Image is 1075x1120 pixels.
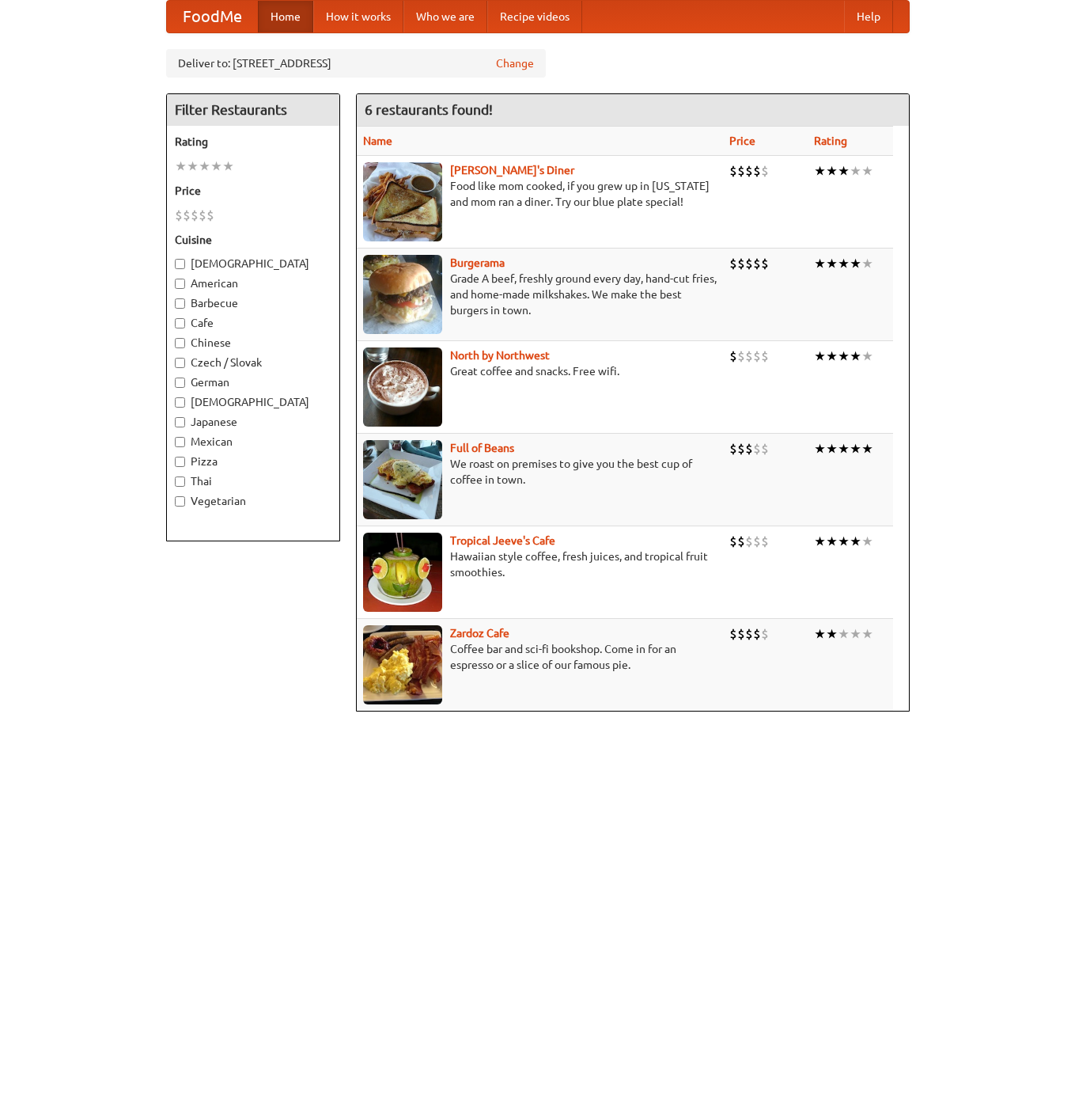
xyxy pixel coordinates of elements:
[745,347,753,365] li: $
[175,496,185,507] input: Vegetarian
[175,335,331,351] label: Chinese
[175,417,185,427] input: Japanese
[450,256,505,269] a: Burgerama
[175,355,331,370] label: Czech / Slovak
[745,440,753,457] li: $
[258,1,313,32] a: Home
[175,374,331,390] label: German
[175,358,185,368] input: Czech / Slovak
[861,533,873,550] li: ★
[753,255,761,272] li: $
[199,158,210,175] li: ★
[199,207,206,224] li: $
[175,158,187,175] li: ★
[175,434,331,450] label: Mexican
[450,349,550,362] a: North by Northwest
[737,347,745,365] li: $
[363,178,717,210] p: Food like mom cooked, if you grew up in [US_STATE] and mom ran a diner. Try our blue plate special!
[175,318,185,328] input: Cafe
[861,347,873,365] li: ★
[363,625,442,704] img: zardoz.jpg
[737,162,745,180] li: $
[826,440,838,457] li: ★
[850,533,861,550] li: ★
[363,549,717,580] p: Hawaiian style coffee, fresh juices, and tropical fruit smoothies.
[450,442,514,454] a: Full of Beans
[365,102,493,117] ng-pluralize: 6 restaurants found!
[363,135,392,147] a: Name
[861,255,873,272] li: ★
[850,440,861,457] li: ★
[167,1,258,32] a: FoodMe
[496,55,534,71] a: Change
[487,1,582,32] a: Recipe videos
[187,158,199,175] li: ★
[183,207,191,224] li: $
[175,279,185,289] input: American
[175,295,331,311] label: Barbecue
[753,625,761,643] li: $
[826,255,838,272] li: ★
[753,347,761,365] li: $
[175,298,185,309] input: Barbecue
[729,255,737,272] li: $
[175,232,331,248] h5: Cuisine
[861,162,873,180] li: ★
[450,627,509,640] a: Zardoz Cafe
[814,625,826,643] li: ★
[363,363,717,379] p: Great coffee and snacks. Free wifi.
[175,338,185,348] input: Chinese
[761,533,769,550] li: $
[363,440,442,519] img: beans.jpg
[403,1,487,32] a: Who we are
[450,164,574,177] a: [PERSON_NAME]'s Diner
[850,162,861,180] li: ★
[166,49,546,78] div: Deliver to: [STREET_ADDRESS]
[753,440,761,457] li: $
[729,440,737,457] li: $
[838,440,850,457] li: ★
[175,259,185,269] input: [DEMOGRAPHIC_DATA]
[838,625,850,643] li: ★
[175,476,185,487] input: Thai
[363,641,717,673] p: Coffee bar and sci-fi bookshop. Come in for an espresso or a slice of our famous pie.
[838,255,850,272] li: ★
[175,454,331,469] label: Pizza
[175,275,331,291] label: American
[826,162,838,180] li: ★
[814,255,826,272] li: ★
[175,378,185,388] input: German
[729,162,737,180] li: $
[838,533,850,550] li: ★
[737,533,745,550] li: $
[450,534,555,547] b: Tropical Jeeve's Cafe
[838,347,850,365] li: ★
[814,533,826,550] li: ★
[175,207,183,224] li: $
[175,394,331,410] label: [DEMOGRAPHIC_DATA]
[745,255,753,272] li: $
[191,207,199,224] li: $
[761,162,769,180] li: $
[826,347,838,365] li: ★
[363,347,442,427] img: north.jpg
[850,255,861,272] li: ★
[838,162,850,180] li: ★
[761,440,769,457] li: $
[737,255,745,272] li: $
[175,397,185,408] input: [DEMOGRAPHIC_DATA]
[814,440,826,457] li: ★
[175,493,331,509] label: Vegetarian
[175,315,331,331] label: Cafe
[175,134,331,150] h5: Rating
[363,255,442,334] img: burgerama.jpg
[861,625,873,643] li: ★
[729,135,755,147] a: Price
[814,135,847,147] a: Rating
[729,533,737,550] li: $
[761,255,769,272] li: $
